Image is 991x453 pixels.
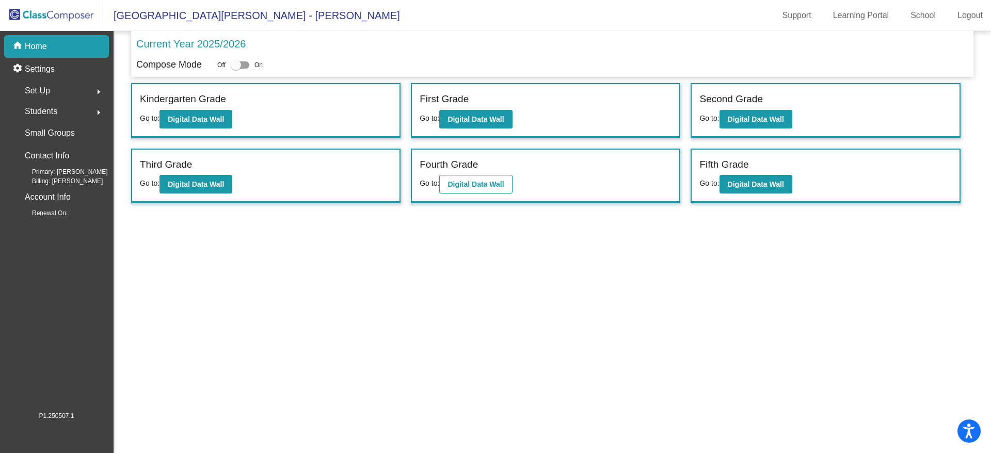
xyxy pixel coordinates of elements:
span: Renewal On: [15,208,68,218]
p: Home [25,40,47,53]
span: Students [25,104,57,119]
label: First Grade [420,92,469,107]
p: Current Year 2025/2026 [136,36,246,52]
span: Go to: [420,114,439,122]
span: [GEOGRAPHIC_DATA][PERSON_NAME] - [PERSON_NAME] [103,7,400,24]
a: School [902,7,944,24]
mat-icon: arrow_right [92,86,105,98]
button: Digital Data Wall [439,175,512,193]
mat-icon: arrow_right [92,106,105,119]
a: Support [774,7,820,24]
b: Digital Data Wall [728,115,784,123]
label: Fifth Grade [699,157,748,172]
button: Digital Data Wall [159,110,232,128]
button: Digital Data Wall [159,175,232,193]
label: Third Grade [140,157,192,172]
p: Small Groups [25,126,75,140]
b: Digital Data Wall [168,180,224,188]
b: Digital Data Wall [447,180,504,188]
span: Set Up [25,84,50,98]
span: Go to: [140,179,159,187]
p: Compose Mode [136,58,202,72]
label: Fourth Grade [420,157,478,172]
mat-icon: home [12,40,25,53]
span: Billing: [PERSON_NAME] [15,176,103,186]
p: Account Info [25,190,71,204]
span: Go to: [699,114,719,122]
span: Primary: [PERSON_NAME] [15,167,108,176]
p: Settings [25,63,55,75]
span: On [254,60,263,70]
button: Digital Data Wall [720,175,792,193]
label: Second Grade [699,92,763,107]
span: Go to: [699,179,719,187]
button: Digital Data Wall [439,110,512,128]
button: Digital Data Wall [720,110,792,128]
span: Off [217,60,226,70]
p: Contact Info [25,149,69,163]
span: Go to: [420,179,439,187]
a: Learning Portal [825,7,898,24]
b: Digital Data Wall [728,180,784,188]
label: Kindergarten Grade [140,92,226,107]
span: Go to: [140,114,159,122]
b: Digital Data Wall [168,115,224,123]
a: Logout [949,7,991,24]
b: Digital Data Wall [447,115,504,123]
mat-icon: settings [12,63,25,75]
